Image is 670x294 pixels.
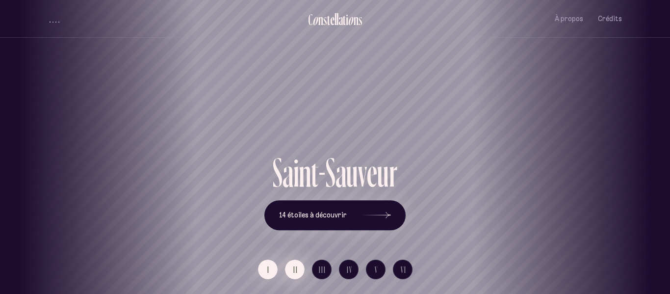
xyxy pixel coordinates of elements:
div: a [283,152,293,193]
span: VI [401,266,407,274]
button: volume audio [48,14,61,24]
span: Crédits [598,15,622,23]
div: S [326,152,335,193]
div: u [346,152,358,193]
button: III [312,260,332,279]
div: S [273,152,283,193]
div: t [343,11,346,27]
span: 14 étoiles à découvrir [279,211,347,219]
span: IV [347,266,353,274]
span: V [375,266,378,274]
button: 14 étoiles à découvrir [264,200,406,231]
span: À propos [555,15,583,23]
div: e [330,11,335,27]
button: I [258,260,278,279]
div: o [348,11,354,27]
div: a [338,11,343,27]
div: v [358,152,367,193]
div: l [335,11,336,27]
span: II [293,266,298,274]
span: I [267,266,270,274]
div: C [308,11,312,27]
div: n [299,152,311,193]
div: e [367,152,377,193]
button: Crédits [598,7,622,30]
div: u [377,152,389,193]
div: t [327,11,330,27]
span: III [319,266,326,274]
div: i [293,152,299,193]
div: l [336,11,338,27]
button: VI [393,260,412,279]
div: i [346,11,348,27]
div: s [359,11,362,27]
button: IV [339,260,359,279]
button: À propos [555,7,583,30]
button: II [285,260,305,279]
div: s [323,11,327,27]
div: - [318,152,326,193]
div: o [312,11,318,27]
div: n [354,11,359,27]
button: V [366,260,386,279]
div: a [335,152,346,193]
div: t [311,152,318,193]
div: n [318,11,323,27]
div: r [389,152,397,193]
